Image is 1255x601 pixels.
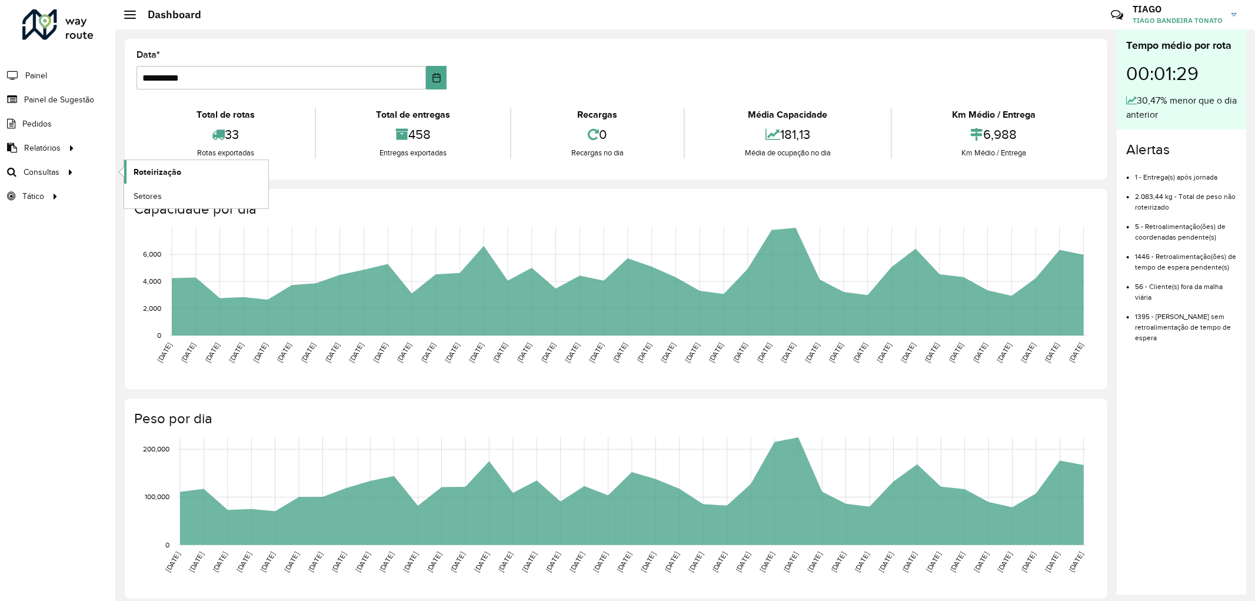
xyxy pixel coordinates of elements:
text: [DATE] [188,551,205,573]
text: [DATE] [711,551,728,573]
text: [DATE] [425,551,442,573]
text: [DATE] [515,341,532,364]
text: [DATE] [450,551,467,573]
li: 1395 - [PERSON_NAME] sem retroalimentação de tempo de espera [1135,303,1237,343]
text: 0 [165,541,169,549]
li: 1 - Entrega(s) após jornada [1135,163,1237,182]
text: [DATE] [540,341,557,364]
text: [DATE] [900,341,917,364]
div: Rotas exportadas [139,147,312,159]
text: [DATE] [564,341,581,364]
div: 181,13 [688,122,888,147]
span: Tático [22,190,44,202]
text: [DATE] [615,551,633,573]
text: [DATE] [299,341,317,364]
text: 4,000 [143,277,161,285]
text: [DATE] [307,551,324,573]
text: [DATE] [492,341,509,364]
div: Tempo médio por rota [1126,38,1237,54]
span: Consultas [24,166,59,178]
text: [DATE] [444,341,461,364]
text: [DATE] [996,341,1013,364]
li: 1446 - Retroalimentação(ões) de tempo de espera pendente(s) [1135,243,1237,273]
span: TIAGO BANDEIRA TONATO [1133,15,1223,26]
div: Média de ocupação no dia [688,147,888,159]
text: [DATE] [635,341,653,364]
text: [DATE] [348,341,365,364]
text: 200,000 [143,445,169,453]
text: [DATE] [731,341,748,364]
text: [DATE] [395,341,412,364]
text: [DATE] [235,551,252,573]
text: [DATE] [663,551,680,573]
span: Relatórios [24,142,61,154]
div: 00:01:29 [1126,54,1237,94]
div: Recargas [514,108,681,122]
a: Contato Rápido [1104,2,1130,28]
li: 56 - Cliente(s) fora da malha viária [1135,273,1237,303]
text: [DATE] [330,551,347,573]
text: [DATE] [204,341,221,364]
text: 2,000 [143,304,161,312]
text: [DATE] [755,341,773,364]
text: [DATE] [804,341,821,364]
text: [DATE] [782,551,799,573]
text: [DATE] [877,551,894,573]
h4: Alertas [1126,141,1237,158]
span: Pedidos [22,118,52,130]
text: [DATE] [971,341,988,364]
span: Painel [25,69,47,82]
text: [DATE] [372,341,389,364]
text: [DATE] [901,551,918,573]
text: [DATE] [521,551,538,573]
text: [DATE] [211,551,228,573]
text: [DATE] [830,551,847,573]
text: [DATE] [875,341,893,364]
text: [DATE] [324,341,341,364]
text: [DATE] [1020,551,1037,573]
text: [DATE] [468,341,485,364]
text: [DATE] [275,341,292,364]
span: Roteirização [134,166,181,178]
text: [DATE] [996,551,1013,573]
text: [DATE] [228,341,245,364]
text: [DATE] [497,551,514,573]
text: 100,000 [145,493,169,501]
text: [DATE] [1044,341,1061,364]
div: Total de rotas [139,108,312,122]
div: 30,47% menor que o dia anterior [1126,94,1237,122]
text: [DATE] [854,551,871,573]
button: Choose Date [426,66,447,89]
text: [DATE] [592,551,609,573]
div: Média Capacidade [688,108,888,122]
span: Setores [134,190,162,202]
text: [DATE] [660,341,677,364]
text: [DATE] [164,551,181,573]
text: [DATE] [640,551,657,573]
text: [DATE] [611,341,628,364]
text: [DATE] [925,551,942,573]
text: [DATE] [420,341,437,364]
h2: Dashboard [136,8,201,21]
text: [DATE] [1067,551,1084,573]
text: [DATE] [708,341,725,364]
div: 0 [514,122,681,147]
a: Setores [124,184,268,208]
text: [DATE] [402,551,419,573]
text: [DATE] [806,551,823,573]
div: 458 [319,122,507,147]
div: Km Médio / Entrega [895,147,1093,159]
text: [DATE] [568,551,585,573]
text: [DATE] [758,551,775,573]
label: Data [137,48,160,62]
h4: Capacidade por dia [134,201,1096,218]
text: [DATE] [735,551,752,573]
text: [DATE] [378,551,395,573]
div: 33 [139,122,312,147]
text: [DATE] [1044,551,1061,573]
text: [DATE] [948,551,966,573]
text: [DATE] [588,341,605,364]
h4: Peso por dia [134,410,1096,427]
text: [DATE] [828,341,845,364]
text: [DATE] [851,341,868,364]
